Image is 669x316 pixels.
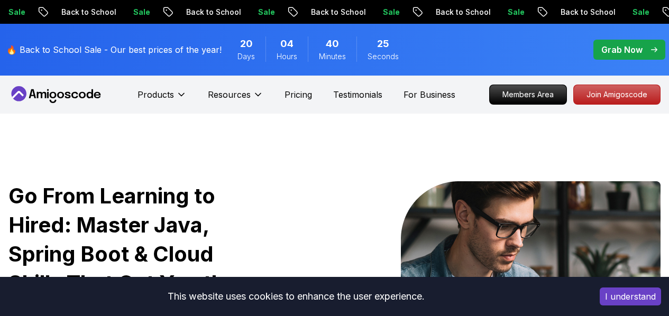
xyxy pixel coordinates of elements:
p: Sale [624,7,657,17]
p: Grab Now [601,43,643,56]
p: Members Area [490,85,566,104]
span: Hours [277,51,297,62]
button: Resources [208,88,263,109]
p: Sale [499,7,533,17]
p: Sale [249,7,283,17]
button: Accept cookies [600,287,661,305]
div: This website uses cookies to enhance the user experience. [8,285,584,308]
a: Members Area [489,85,567,105]
button: Products [138,88,187,109]
p: Sale [124,7,158,17]
a: For Business [404,88,455,101]
p: 🔥 Back to School Sale - Our best prices of the year! [6,43,222,56]
span: Minutes [319,51,346,62]
span: Days [237,51,255,62]
span: 40 Minutes [326,36,339,51]
p: Resources [208,88,251,101]
a: Pricing [285,88,312,101]
span: Seconds [368,51,399,62]
span: 4 Hours [280,36,294,51]
a: Testimonials [333,88,382,101]
p: Back to School [52,7,124,17]
p: Back to School [302,7,374,17]
p: Back to School [177,7,249,17]
span: 25 Seconds [377,36,389,51]
span: 20 Days [240,36,253,51]
p: Sale [374,7,408,17]
p: Join Amigoscode [574,85,660,104]
p: Products [138,88,174,101]
a: Join Amigoscode [573,85,661,105]
p: Back to School [552,7,624,17]
p: Back to School [427,7,499,17]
